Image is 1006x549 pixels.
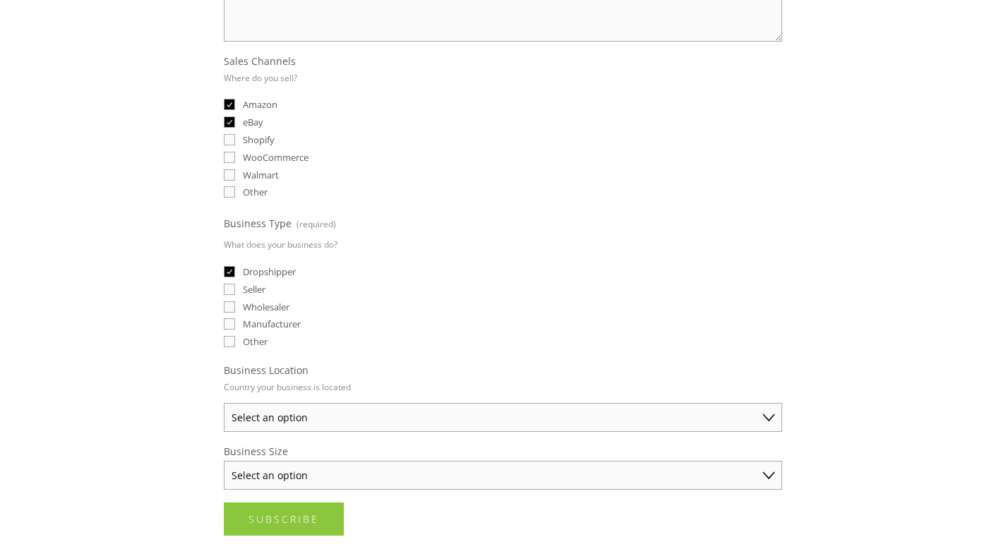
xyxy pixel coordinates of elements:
button: SubscribeSubscribe [224,502,344,536]
span: Other [243,335,268,348]
span: Business Type [224,217,292,230]
input: Manufacturer [224,318,235,330]
span: Wholesaler [243,301,289,313]
span: Manufacturer [243,318,301,330]
select: Business Size [224,461,782,490]
p: Where do you sell? [224,68,297,88]
span: Business Location [224,363,309,377]
input: Walmart [224,169,235,181]
span: Sales Channels [224,54,296,68]
input: Other [224,336,235,347]
span: eBay [243,116,263,128]
input: eBay [224,116,235,128]
span: Walmart [243,169,279,181]
span: Subscribe [248,512,319,526]
input: Wholesaler [224,301,235,313]
span: Shopify [243,133,275,146]
input: WooCommerce [224,152,235,163]
span: WooCommerce [243,151,309,164]
input: Other [224,186,235,198]
input: Seller [224,284,235,295]
input: Amazon [224,99,235,110]
select: Business Location [224,403,782,432]
span: Seller [243,283,265,296]
span: (required) [297,214,336,234]
input: Dropshipper [224,266,235,277]
input: Shopify [224,134,235,145]
span: Dropshipper [243,265,296,278]
p: Country your business is located [224,377,351,397]
span: Other [243,186,268,198]
span: Business Size [224,445,288,458]
span: Amazon [243,98,277,111]
p: What does your business do? [224,234,337,255]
